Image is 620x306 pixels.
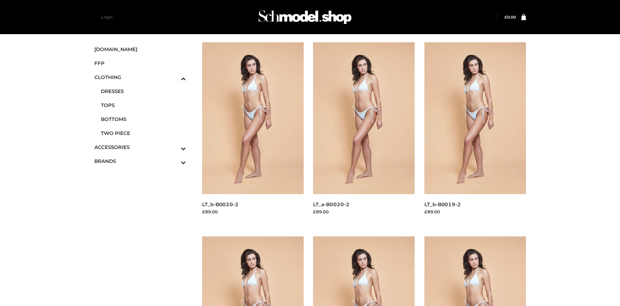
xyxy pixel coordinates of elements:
div: £89.00 [424,208,526,215]
div: £89.00 [202,208,304,215]
div: £89.00 [313,208,415,215]
bdi: 0.00 [504,15,516,20]
button: Toggle Submenu [163,70,186,84]
a: FFP [94,56,186,70]
a: TWO PIECE [101,126,186,140]
span: BRANDS [94,157,186,165]
a: DRESSES [101,84,186,98]
button: Toggle Submenu [163,140,186,154]
a: CLOTHINGToggle Submenu [94,70,186,84]
span: DRESSES [101,87,186,95]
a: [DOMAIN_NAME] [94,42,186,56]
span: TWO PIECE [101,129,186,137]
a: LT_b-B0019-2 [424,201,461,207]
span: CLOTHING [94,73,186,81]
button: Toggle Submenu [163,154,186,168]
span: ACCESSORIES [94,143,186,151]
a: LT_a-B0020-2 [313,201,349,207]
span: £ [504,15,507,20]
span: [DOMAIN_NAME] [94,46,186,53]
a: BOTTOMS [101,112,186,126]
img: Schmodel Admin 964 [256,4,354,30]
span: BOTTOMS [101,115,186,123]
a: TOPS [101,98,186,112]
a: Login [101,15,113,20]
a: ACCESSORIESToggle Submenu [94,140,186,154]
a: £0.00 [504,15,516,20]
a: BRANDSToggle Submenu [94,154,186,168]
a: LT_b-B0020-2 [202,201,239,207]
span: TOPS [101,101,186,109]
span: FFP [94,60,186,67]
